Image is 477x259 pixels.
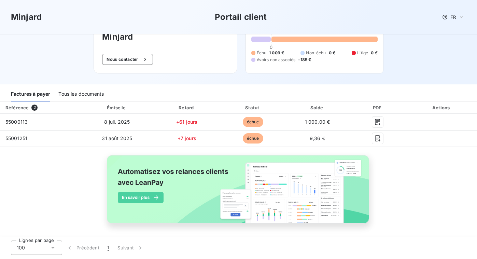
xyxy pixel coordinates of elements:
span: 55000113 [5,119,28,125]
span: +61 jours [176,119,197,125]
span: Litige [357,50,368,56]
div: Retard [155,104,219,111]
h3: Minjard [11,11,42,23]
div: PDF [351,104,405,111]
span: 0 € [371,50,377,56]
span: échue [243,133,263,144]
h3: Minjard [102,31,228,43]
span: FR [450,14,456,20]
span: Non-échu [306,50,326,56]
span: 31 août 2025 [102,135,132,141]
span: 8 juil. 2025 [104,119,130,125]
img: banner [101,151,377,235]
span: 1 000,00 € [305,119,330,125]
div: Factures à payer [11,87,50,101]
span: 55001251 [5,135,27,141]
div: Émise le [82,104,152,111]
span: +7 jours [178,135,196,141]
div: Solde [287,104,348,111]
span: 1 009 € [269,50,284,56]
span: 9,36 € [310,135,325,141]
button: 1 [103,241,113,255]
button: Suivant [113,241,148,255]
h3: Portail client [215,11,267,23]
button: Nous contacter [102,54,153,65]
span: 1 [108,244,109,251]
span: 100 [17,244,25,251]
span: échue [243,117,263,127]
span: 0 € [329,50,335,56]
span: 0 [270,44,272,50]
div: Statut [222,104,284,111]
button: Précédent [62,241,103,255]
div: Référence [5,105,29,110]
span: Avoirs non associés [257,57,296,63]
div: Tous les documents [58,87,104,101]
div: Actions [408,104,476,111]
span: -185 € [298,57,311,63]
span: Échu [257,50,267,56]
span: 2 [31,105,38,111]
